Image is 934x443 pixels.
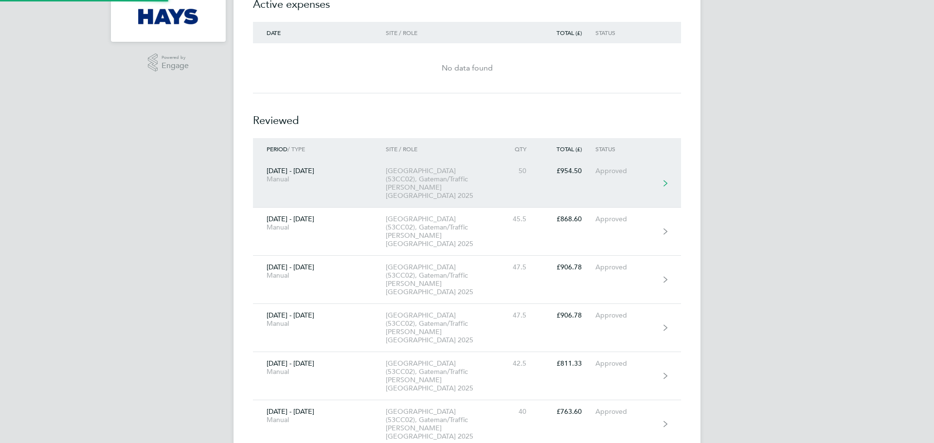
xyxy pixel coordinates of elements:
div: [GEOGRAPHIC_DATA] (53CC02), Gateman/Traffic [PERSON_NAME] [GEOGRAPHIC_DATA] 2025 [386,215,497,248]
div: £811.33 [540,359,595,368]
div: [DATE] - [DATE] [253,359,386,376]
div: 42.5 [497,359,540,368]
div: [DATE] - [DATE] [253,167,386,183]
div: £906.78 [540,263,595,271]
a: Go to home page [123,9,214,24]
div: Approved [595,408,655,416]
div: Manual [267,368,372,376]
a: [DATE] - [DATE]Manual[GEOGRAPHIC_DATA] (53CC02), Gateman/Traffic [PERSON_NAME] [GEOGRAPHIC_DATA] ... [253,256,681,304]
div: [GEOGRAPHIC_DATA] (53CC02), Gateman/Traffic [PERSON_NAME] [GEOGRAPHIC_DATA] 2025 [386,167,497,200]
div: [GEOGRAPHIC_DATA] (53CC02), Gateman/Traffic [PERSON_NAME] [GEOGRAPHIC_DATA] 2025 [386,263,497,296]
div: / Type [253,145,386,152]
div: Approved [595,263,655,271]
div: 40 [497,408,540,416]
div: Approved [595,167,655,175]
div: 50 [497,167,540,175]
span: Engage [162,62,189,70]
div: Approved [595,311,655,319]
div: Qty [497,145,540,152]
div: [GEOGRAPHIC_DATA] (53CC02), Gateman/Traffic [PERSON_NAME] [GEOGRAPHIC_DATA] 2025 [386,408,497,441]
a: Powered byEngage [148,53,189,72]
div: 47.5 [497,263,540,271]
div: £763.60 [540,408,595,416]
img: hays-logo-retina.png [138,9,199,24]
span: Powered by [162,53,189,62]
a: [DATE] - [DATE]Manual[GEOGRAPHIC_DATA] (53CC02), Gateman/Traffic [PERSON_NAME] [GEOGRAPHIC_DATA] ... [253,352,681,400]
div: £906.78 [540,311,595,319]
div: £954.50 [540,167,595,175]
a: [DATE] - [DATE]Manual[GEOGRAPHIC_DATA] (53CC02), Gateman/Traffic [PERSON_NAME] [GEOGRAPHIC_DATA] ... [253,159,681,208]
div: 45.5 [497,215,540,223]
div: Status [595,145,655,152]
div: [GEOGRAPHIC_DATA] (53CC02), Gateman/Traffic [PERSON_NAME] [GEOGRAPHIC_DATA] 2025 [386,359,497,392]
div: Manual [267,223,372,231]
div: 47.5 [497,311,540,319]
div: Manual [267,271,372,280]
div: Approved [595,359,655,368]
div: [DATE] - [DATE] [253,408,386,424]
h2: Reviewed [253,93,681,138]
div: Total (£) [540,29,595,36]
div: [DATE] - [DATE] [253,215,386,231]
div: [DATE] - [DATE] [253,311,386,328]
div: Site / Role [386,145,497,152]
div: [GEOGRAPHIC_DATA] (53CC02), Gateman/Traffic [PERSON_NAME] [GEOGRAPHIC_DATA] 2025 [386,311,497,344]
span: Period [267,145,287,153]
div: Site / Role [386,29,497,36]
div: Status [595,29,655,36]
div: Date [253,29,386,36]
div: Manual [267,175,372,183]
div: Manual [267,319,372,328]
div: Manual [267,416,372,424]
div: No data found [253,62,681,74]
div: [DATE] - [DATE] [253,263,386,280]
a: [DATE] - [DATE]Manual[GEOGRAPHIC_DATA] (53CC02), Gateman/Traffic [PERSON_NAME] [GEOGRAPHIC_DATA] ... [253,304,681,352]
div: Approved [595,215,655,223]
div: £868.60 [540,215,595,223]
div: Total (£) [540,145,595,152]
a: [DATE] - [DATE]Manual[GEOGRAPHIC_DATA] (53CC02), Gateman/Traffic [PERSON_NAME] [GEOGRAPHIC_DATA] ... [253,208,681,256]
